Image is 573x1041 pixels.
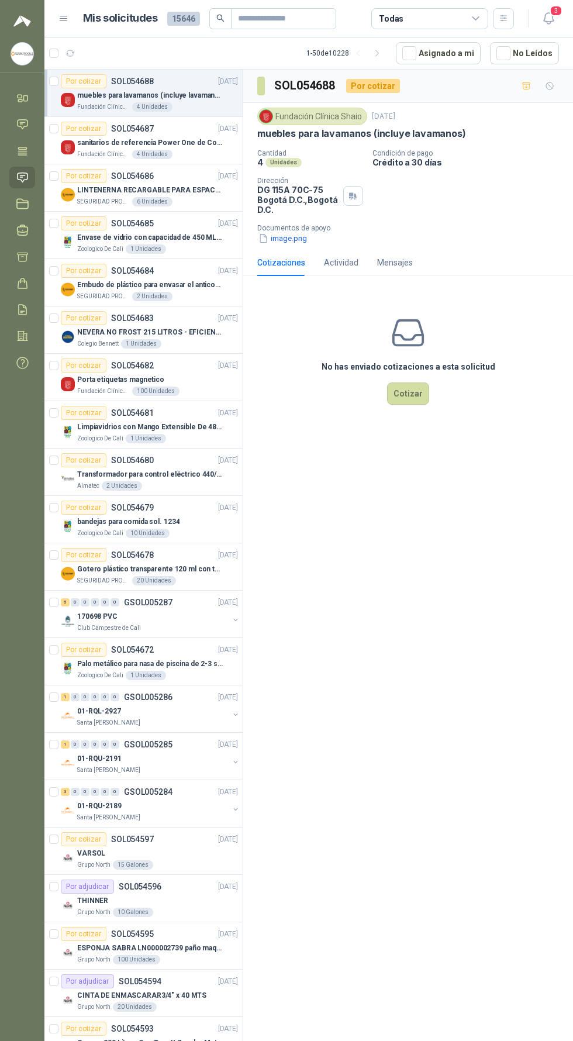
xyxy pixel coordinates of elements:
[111,646,154,654] p: SOL054672
[61,1022,106,1036] div: Por cotizar
[77,860,111,870] p: Grupo North
[77,150,130,159] p: Fundación Clínica Shaio
[119,977,161,985] p: SOL054594
[372,157,568,167] p: Crédito a 30 días
[257,149,363,157] p: Cantidad
[372,111,395,122] p: [DATE]
[61,709,75,723] img: Company Logo
[265,158,302,167] div: Unidades
[257,256,305,269] div: Cotizaciones
[257,177,339,185] p: Dirección
[101,598,109,606] div: 0
[111,598,119,606] div: 0
[61,690,240,728] a: 1 0 0 0 0 0 GSOL005286[DATE] Company Logo01-RQL-2927Santa [PERSON_NAME]
[61,548,106,562] div: Por cotizar
[77,90,223,101] p: muebles para lavamanos (incluye lavamanos)
[61,122,106,136] div: Por cotizar
[346,79,400,93] div: Por cotizar
[274,77,337,95] h3: SOL054688
[61,737,240,775] a: 1 0 0 0 0 0 GSOL005285[DATE] Company Logo01-RQU-2191Santa [PERSON_NAME]
[61,501,106,515] div: Por cotizar
[91,740,99,749] div: 0
[119,883,161,891] p: SOL054596
[218,123,238,135] p: [DATE]
[124,693,172,701] p: GSOL005286
[218,360,238,371] p: [DATE]
[61,785,240,822] a: 3 0 0 0 0 0 GSOL005284[DATE] Company Logo01-RQU-2189Santa [PERSON_NAME]
[61,359,106,373] div: Por cotizar
[77,244,123,254] p: Zoologico De Cali
[132,387,180,396] div: 100 Unidades
[538,8,559,29] button: 3
[77,943,223,954] p: ESPONJA SABRA LN000002739 paño maquina 3m 14cm x10 m
[218,739,238,750] p: [DATE]
[111,835,154,843] p: SOL054597
[111,788,119,796] div: 0
[132,576,176,585] div: 20 Unidades
[218,313,238,324] p: [DATE]
[260,110,272,123] img: Company Logo
[218,597,238,608] p: [DATE]
[77,469,223,480] p: Transformador para control eléctrico 440/220/110 - 45O VA.
[61,643,106,657] div: Por cotizar
[44,922,243,970] a: Por cotizarSOL054595[DATE] Company LogoESPONJA SABRA LN000002739 paño maquina 3m 14cm x10 mGrupo ...
[61,993,75,1007] img: Company Logo
[77,327,223,338] p: NEVERA NO FROST 215 LITROS - EFICIENCIA ENERGETICA A
[44,828,243,875] a: Por cotizarSOL054597[DATE] Company LogoVARSOLGrupo North15 Galones
[132,197,172,206] div: 6 Unidades
[44,970,243,1017] a: Por adjudicarSOL054594[DATE] Company LogoCINTA DE ENMASCARAR3/4" x 40 MTSGrupo North20 Unidades
[61,472,75,486] img: Company Logo
[101,788,109,796] div: 0
[111,267,154,275] p: SOL054684
[77,197,130,206] p: SEGURIDAD PROVISER LTDA
[44,449,243,496] a: Por cotizarSOL054680[DATE] Company LogoTransformador para control eléctrico 440/220/110 - 45O VA....
[61,519,75,533] img: Company Logo
[218,787,238,798] p: [DATE]
[111,219,154,227] p: SOL054685
[111,693,119,701] div: 0
[44,164,243,212] a: Por cotizarSOL054686[DATE] Company LogoLINTENERNA RECARGABLE PARA ESPACIOS ABIERTOS 100-120MTSSEG...
[132,150,172,159] div: 4 Unidades
[77,848,105,859] p: VARSOL
[61,974,114,988] div: Por adjudicar
[111,314,154,322] p: SOL054683
[111,361,154,370] p: SOL054682
[61,880,114,894] div: Por adjudicar
[81,740,89,749] div: 0
[77,292,130,301] p: SEGURIDAD PROVISER LTDA
[77,955,111,964] p: Grupo North
[77,671,123,680] p: Zoologico De Cali
[77,232,223,243] p: Envase de vidrio con capacidad de 450 ML – 9X8X8 CM Caja x 12 unidades
[111,930,154,938] p: SOL054595
[218,76,238,87] p: [DATE]
[44,496,243,543] a: Por cotizarSOL054679[DATE] Company Logobandejas para comida sol. 1234Zoologico De Cali10 Unidades
[113,955,160,964] div: 100 Unidades
[77,102,130,112] p: Fundación Clínica Shaio
[167,12,200,26] span: 15646
[77,718,140,728] p: Santa [PERSON_NAME]
[218,929,238,940] p: [DATE]
[44,875,243,922] a: Por adjudicarSOL054596[DATE] Company LogoTHINNERGrupo North10 Galones
[113,1002,157,1012] div: 20 Unidades
[61,188,75,202] img: Company Logo
[111,409,154,417] p: SOL054681
[61,898,75,912] img: Company Logo
[71,598,80,606] div: 0
[61,453,106,467] div: Por cotizar
[44,70,243,117] a: Por cotizarSOL054688[DATE] Company Logomuebles para lavamanos (incluye lavamanos)Fundación Clínic...
[44,354,243,401] a: Por cotizarSOL054682[DATE] Company LogoPorta etiquetas magneticoFundación Clínica Shaio100 Unidades
[91,598,99,606] div: 0
[111,125,154,133] p: SOL054687
[61,311,106,325] div: Por cotizar
[124,788,172,796] p: GSOL005284
[61,235,75,249] img: Company Logo
[61,614,75,628] img: Company Logo
[61,93,75,107] img: Company Logo
[218,502,238,513] p: [DATE]
[61,756,75,770] img: Company Logo
[61,330,75,344] img: Company Logo
[113,908,153,917] div: 10 Galones
[61,832,106,846] div: Por cotizar
[44,306,243,354] a: Por cotizarSOL054683[DATE] Company LogoNEVERA NO FROST 215 LITROS - EFICIENCIA ENERGETICA AColegi...
[11,43,33,65] img: Company Logo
